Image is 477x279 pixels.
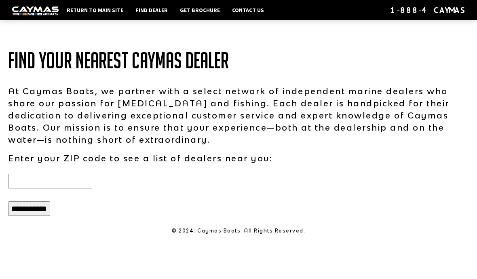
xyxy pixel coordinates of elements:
[131,5,172,15] a: Find Dealer
[228,5,268,15] a: Contact Us
[12,6,59,15] img: white-logo-c9c8dbefe5ff5ceceb0f0178aa75bf4bb51f6bca0971e226c86eb53dfe498488.png
[390,5,465,15] div: 1-888-4CAYMAS
[176,5,224,15] a: Get Brochure
[63,5,127,15] a: Return to main site
[8,85,469,146] p: At Caymas Boats, we partner with a select network of independent marine dealers who share our pas...
[8,152,469,164] p: Enter your ZIP code to see a list of dealers near you:
[8,227,469,235] p: © 2024. Caymas Boats. All Rights Reserved.
[8,49,469,73] h1: Find Your Nearest Caymas Dealer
